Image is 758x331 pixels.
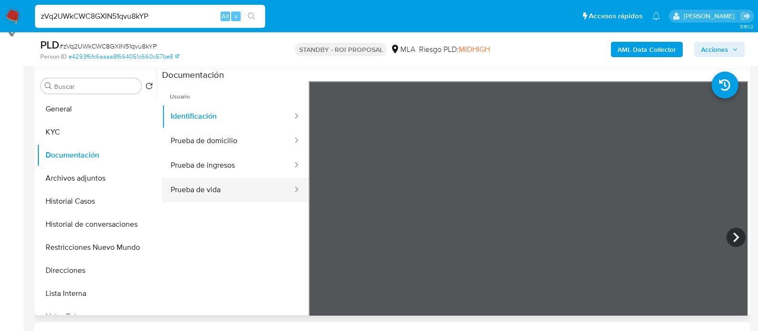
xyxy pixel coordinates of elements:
span: Riesgo PLD: [419,44,490,55]
b: Person ID [40,52,67,61]
button: Historial de conversaciones [37,213,157,236]
button: General [37,98,157,121]
p: STANDBY - ROI PROPOSAL [295,43,386,56]
span: Accesos rápidos [589,11,642,21]
a: Salir [741,11,751,21]
button: Direcciones [37,259,157,282]
span: MIDHIGH [458,44,490,55]
input: Buscar [54,82,138,91]
span: Alt [222,12,229,21]
p: leandro.caroprese@mercadolibre.com [683,12,737,21]
div: MLA [390,44,415,55]
span: s [234,12,237,21]
button: Historial Casos [37,190,157,213]
a: e4293f6fc6aaaa8f664051c660c57be8 [69,52,179,61]
button: Documentación [37,144,157,167]
button: search-icon [242,10,261,23]
button: Restricciones Nuevo Mundo [37,236,157,259]
span: Acciones [701,42,728,57]
span: # zVq2UWkCWC8GXIN51qvu8kYP [59,41,157,51]
input: Buscar usuario o caso... [35,10,265,23]
b: PLD [40,37,59,52]
button: Lista Interna [37,282,157,305]
button: AML Data Collector [611,42,683,57]
button: Buscar [45,82,52,90]
button: Volver al orden por defecto [145,82,153,93]
button: Acciones [694,42,745,57]
button: Archivos adjuntos [37,167,157,190]
button: Listas Externas [37,305,157,328]
a: Notificaciones [652,12,660,20]
button: KYC [37,121,157,144]
b: AML Data Collector [618,42,676,57]
span: 3.161.2 [739,23,753,30]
